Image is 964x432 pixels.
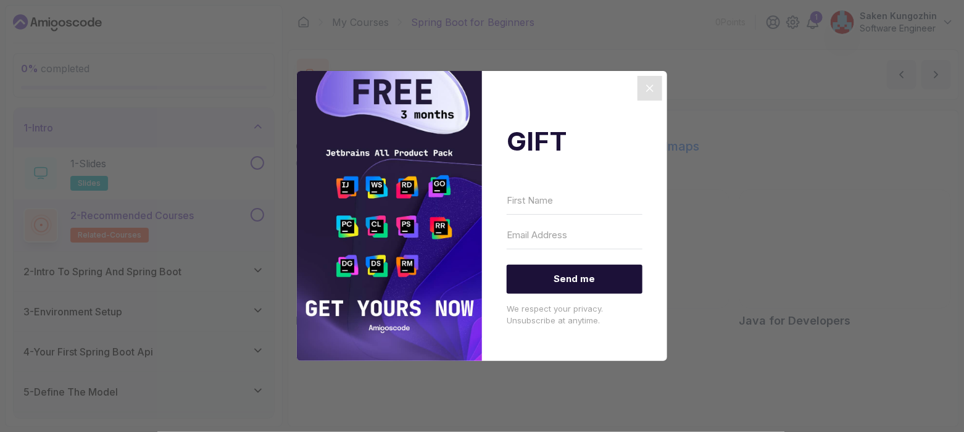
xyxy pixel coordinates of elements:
[507,303,642,327] p: We respect your privacy. Unsubscribe at anytime.
[507,186,642,215] input: First Name
[638,76,662,101] button: Close
[507,122,642,160] h2: GIFT
[507,265,642,294] button: Send me
[507,221,642,249] input: Email Address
